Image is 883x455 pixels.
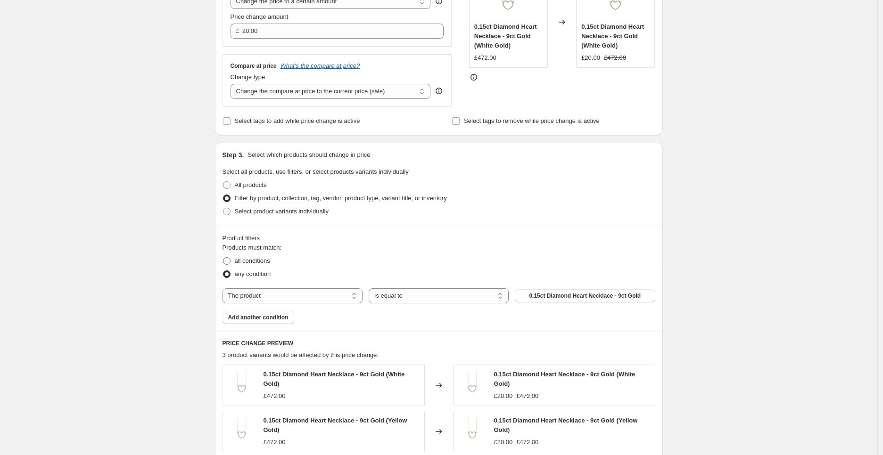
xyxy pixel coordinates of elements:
span: Change type [231,73,265,81]
span: Price change amount [231,13,289,20]
span: Select tags to add while price change is active [235,117,360,124]
div: £20.00 [494,438,513,447]
span: 0.15ct Diamond Heart Necklace - 9ct Gold (Yellow Gold) [264,417,407,433]
span: Products must match: [223,244,282,251]
span: all conditions [235,257,270,264]
span: All products [235,181,267,188]
h3: Compare at price [231,62,277,70]
div: £472.00 [264,391,286,401]
button: Add another condition [223,311,294,324]
button: 0.15ct Diamond Heart Necklace - 9ct Gold [515,289,655,302]
div: £20.00 [581,53,600,63]
strike: £472.00 [516,438,538,447]
div: £472.00 [474,53,496,63]
div: £20.00 [494,391,513,401]
span: 0.15ct Diamond Heart Necklace - 9ct Gold (Yellow Gold) [494,417,638,433]
strike: £472.00 [604,53,626,63]
span: 0.15ct Diamond Heart Necklace - 9ct Gold (White Gold) [581,23,644,49]
span: any condition [235,270,271,277]
img: 015ct-diamond-heart-necklace-9ct-gold-920297_80x.png [458,417,487,446]
button: What's the compare at price? [281,62,360,69]
h2: Step 3. [223,150,244,160]
input: 80.00 [242,24,429,39]
span: 3 product variants would be affected by this price change: [223,351,379,358]
div: help [434,86,444,96]
h6: PRICE CHANGE PREVIEW [223,340,655,347]
span: Select product variants individually [235,208,329,215]
strike: £472.00 [516,391,538,401]
img: 015ct-diamond-heart-necklace-9ct-gold-920297_80x.png [228,417,256,446]
img: 015ct-diamond-heart-necklace-9ct-gold-920297_80x.png [228,371,256,399]
span: 0.15ct Diamond Heart Necklace - 9ct Gold (White Gold) [494,371,635,387]
div: £472.00 [264,438,286,447]
span: Add another condition [228,314,289,321]
span: Filter by product, collection, tag, vendor, product type, variant title, or inventory [235,195,447,202]
span: Select tags to remove while price change is active [464,117,600,124]
span: Select all products, use filters, or select products variants individually [223,168,409,175]
span: 0.15ct Diamond Heart Necklace - 9ct Gold (White Gold) [264,371,405,387]
div: Product filters [223,234,655,243]
p: Select which products should change in price [248,150,370,160]
img: 015ct-diamond-heart-necklace-9ct-gold-920297_80x.png [458,371,487,399]
span: 0.15ct Diamond Heart Necklace - 9ct Gold [529,292,641,300]
span: 0.15ct Diamond Heart Necklace - 9ct Gold (White Gold) [474,23,537,49]
span: £ [236,27,239,34]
